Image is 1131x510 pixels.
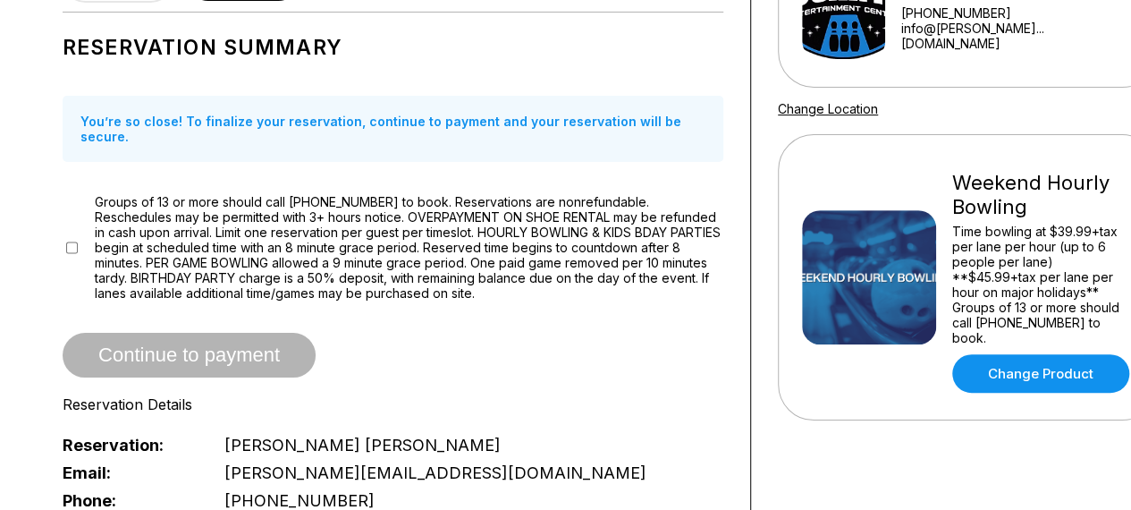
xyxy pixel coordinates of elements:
[802,210,936,344] img: Weekend Hourly Bowling
[63,96,723,162] div: You’re so close! To finalize your reservation, continue to payment and your reservation will be s...
[224,491,375,510] span: [PHONE_NUMBER]
[95,194,723,301] span: Groups of 13 or more should call [PHONE_NUMBER] to book. Reservations are nonrefundable. Reschedu...
[63,395,723,413] div: Reservation Details
[952,354,1129,393] a: Change Product
[224,436,501,455] span: [PERSON_NAME] [PERSON_NAME]
[63,436,195,455] span: Reservation:
[778,101,878,116] a: Change Location
[63,491,195,510] span: Phone:
[63,463,195,482] span: Email:
[224,463,646,482] span: [PERSON_NAME][EMAIL_ADDRESS][DOMAIN_NAME]
[63,35,723,60] h1: Reservation Summary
